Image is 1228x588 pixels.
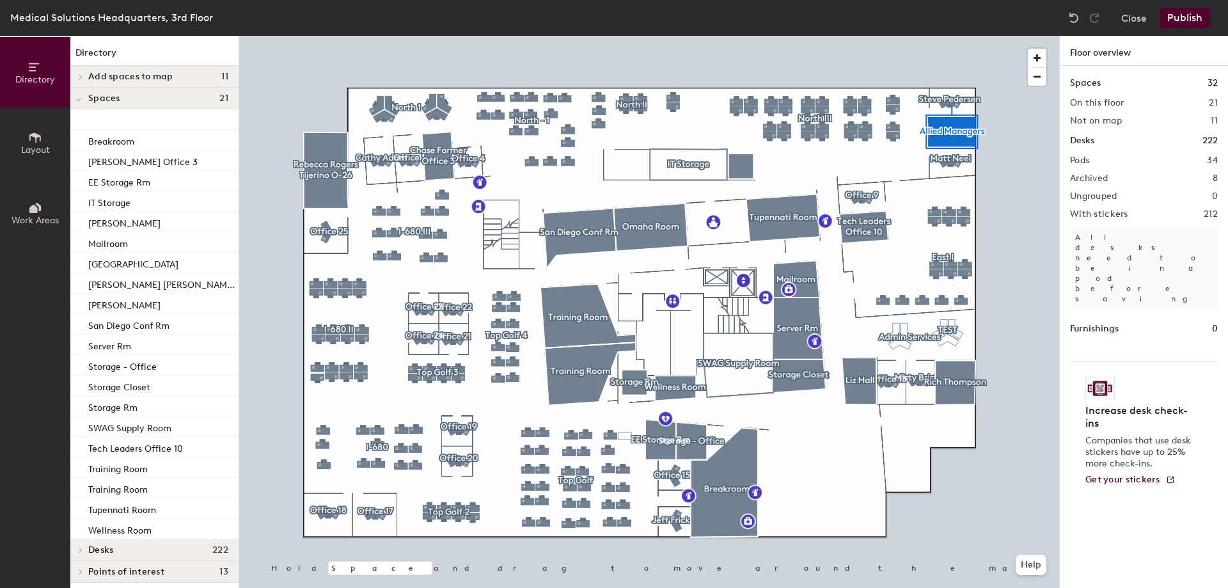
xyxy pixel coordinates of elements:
[88,153,198,168] p: [PERSON_NAME] Office 3
[88,255,178,270] p: [GEOGRAPHIC_DATA]
[1213,173,1218,184] h2: 8
[1067,12,1080,24] img: Undo
[1070,191,1117,202] h2: Ungrouped
[88,358,157,372] p: Storage - Office
[88,440,183,454] p: Tech Leaders Office 10
[88,521,152,536] p: Wellness Room
[1212,191,1218,202] h2: 0
[88,337,131,352] p: Server Rm
[1211,116,1218,126] h2: 11
[15,74,55,85] span: Directory
[212,545,228,555] span: 222
[1016,555,1046,575] button: Help
[88,132,134,147] p: Breakroom
[21,145,50,155] span: Layout
[88,276,236,290] p: [PERSON_NAME] [PERSON_NAME] O-26
[1070,116,1122,126] h2: Not on map
[88,419,171,434] p: SWAG Supply Room
[88,235,128,250] p: Mailroom
[10,10,213,26] div: Medical Solutions Headquarters, 3rd Floor
[88,93,120,104] span: Spaces
[1160,8,1210,28] button: Publish
[1121,8,1147,28] button: Close
[1202,134,1218,148] h1: 222
[70,46,239,66] h1: Directory
[1207,155,1218,166] h2: 34
[88,214,161,229] p: [PERSON_NAME]
[1085,475,1176,486] a: Get your stickers
[88,501,156,516] p: Tupennati Room
[1070,322,1119,336] h1: Furnishings
[88,296,161,311] p: [PERSON_NAME]
[88,72,173,82] span: Add spaces to map
[1070,227,1218,309] p: All desks need to be in a pod before saving
[1060,36,1228,66] h1: Floor overview
[88,399,138,413] p: Storage Rm
[1085,377,1115,399] img: Sticker logo
[88,545,113,555] span: Desks
[221,72,228,82] span: 11
[88,194,130,209] p: IT Storage
[1070,209,1128,219] h2: With stickers
[1070,76,1101,90] h1: Spaces
[88,567,164,577] span: Points of interest
[219,93,228,104] span: 21
[12,215,59,226] span: Work Areas
[88,173,150,188] p: EE Storage Rm
[1070,173,1108,184] h2: Archived
[1085,404,1195,430] h4: Increase desk check-ins
[88,378,150,393] p: Storage Closet
[1085,474,1160,485] span: Get your stickers
[1204,209,1218,219] h2: 212
[1070,98,1124,108] h2: On this floor
[1209,98,1218,108] h2: 21
[88,460,148,475] p: Training Room
[1070,134,1094,148] h1: Desks
[1070,155,1089,166] h2: Pods
[219,567,228,577] span: 13
[1085,435,1195,470] p: Companies that use desk stickers have up to 25% more check-ins.
[1088,12,1101,24] img: Redo
[88,317,169,331] p: San Diego Conf Rm
[88,481,148,495] p: Training Room
[1212,322,1218,336] h1: 0
[1208,76,1218,90] h1: 32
